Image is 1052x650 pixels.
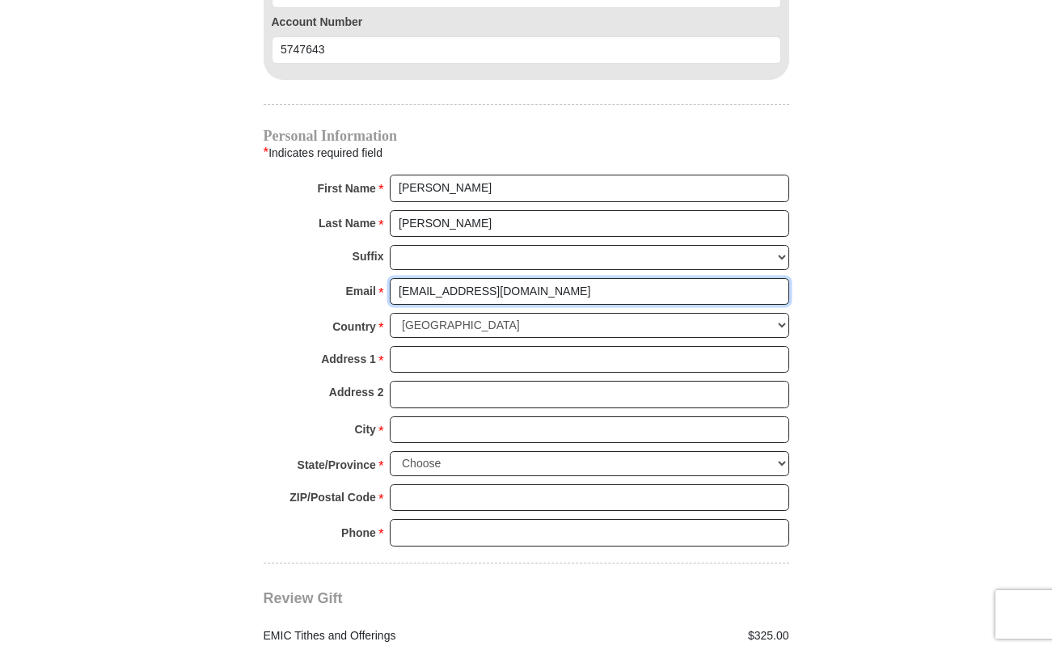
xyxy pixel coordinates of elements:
h4: Personal Information [264,129,789,142]
strong: Phone [341,521,376,544]
label: Account Number [272,14,781,31]
div: EMIC Tithes and Offerings [255,627,526,644]
strong: Last Name [319,212,376,234]
div: $325.00 [526,627,798,644]
strong: First Name [318,177,376,200]
strong: Email [346,280,376,302]
strong: City [354,418,375,441]
strong: Address 2 [329,381,384,403]
span: Review Gift [264,590,343,606]
strong: Suffix [353,245,384,268]
div: Indicates required field [264,142,789,163]
strong: Address 1 [321,348,376,370]
strong: Country [332,315,376,338]
strong: State/Province [298,454,376,476]
strong: ZIP/Postal Code [289,486,376,509]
